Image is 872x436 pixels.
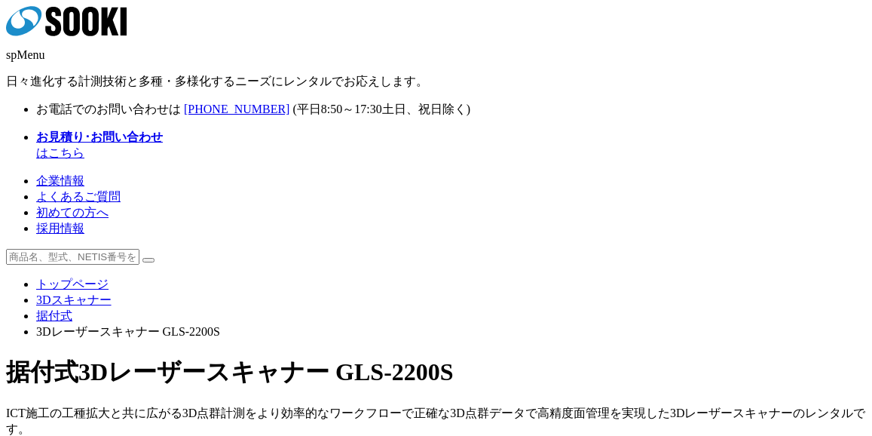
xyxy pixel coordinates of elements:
span: 17:30 [354,103,381,115]
span: spMenu [6,48,45,61]
span: お電話でのお問い合わせは [36,103,181,115]
a: 初めての方へ [36,206,109,219]
span: 3Dレーザースキャナー GLS-2200S [78,358,454,385]
a: よくあるご質問 [36,190,121,203]
a: お見積り･お問い合わせはこちら [36,130,163,159]
a: トップページ [36,278,109,290]
span: 8:50 [321,103,342,115]
span: 据付式 [6,358,78,385]
input: 商品名、型式、NETIS番号を入力してください [6,249,139,265]
a: 採用情報 [36,222,84,235]
a: 据付式 [36,309,72,322]
a: 3Dスキャナー [36,293,112,306]
p: 日々進化する計測技術と多種・多様化するニーズにレンタルでお応えします。 [6,74,866,90]
a: [PHONE_NUMBER] [184,103,289,115]
li: 3Dレーザースキャナー GLS-2200S [36,324,866,340]
strong: お見積り･お問い合わせ [36,130,163,143]
a: 企業情報 [36,174,84,187]
span: はこちら [36,130,163,159]
span: (平日 ～ 土日、祝日除く) [292,103,470,115]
